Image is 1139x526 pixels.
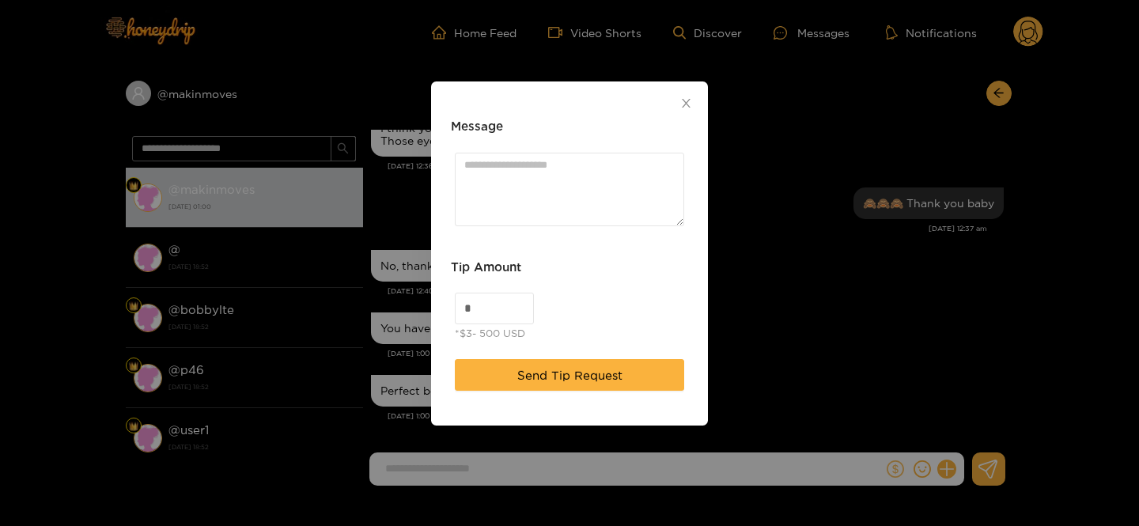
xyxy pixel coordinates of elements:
[451,257,521,276] h3: Tip Amount
[455,359,684,391] button: Send Tip Request
[664,81,708,126] button: Close
[451,117,503,136] h3: Message
[517,365,622,384] span: Send Tip Request
[455,325,525,341] div: *$3- 500 USD
[680,97,692,109] span: close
